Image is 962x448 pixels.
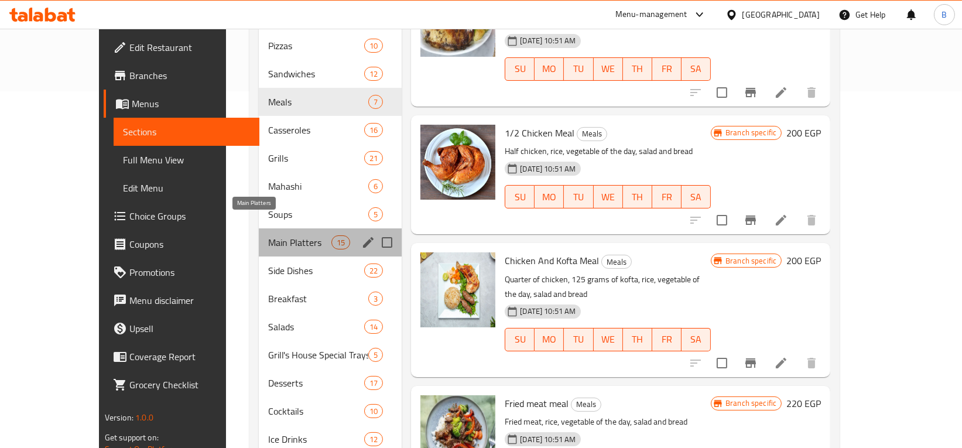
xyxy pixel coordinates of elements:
[774,356,788,370] a: Edit menu item
[114,118,259,146] a: Sections
[259,200,402,228] div: Soups5
[628,189,648,206] span: TH
[721,127,781,138] span: Branch specific
[742,8,820,21] div: [GEOGRAPHIC_DATA]
[786,252,821,269] h6: 200 EGP
[104,202,259,230] a: Choice Groups
[331,235,350,249] div: items
[737,206,765,234] button: Branch-specific-item
[539,331,559,348] span: MO
[571,398,601,411] span: Meals
[365,378,382,389] span: 17
[259,257,402,285] div: Side Dishes22
[369,97,382,108] span: 7
[268,292,368,306] div: Breakfast
[259,116,402,144] div: Casseroles16
[268,235,331,249] span: Main Platters
[535,328,564,351] button: MO
[797,206,826,234] button: delete
[569,331,588,348] span: TU
[710,208,734,232] span: Select to update
[594,185,623,208] button: WE
[259,313,402,341] div: Salads14
[710,351,734,375] span: Select to update
[129,293,250,307] span: Menu disclaimer
[364,151,383,165] div: items
[268,123,364,137] span: Casseroles
[623,185,652,208] button: TH
[129,40,250,54] span: Edit Restaurant
[510,189,530,206] span: SU
[364,320,383,334] div: items
[365,265,382,276] span: 22
[365,125,382,136] span: 16
[657,189,677,206] span: FR
[364,67,383,81] div: items
[123,181,250,195] span: Edit Menu
[505,272,711,302] p: Quarter of chicken, 125 grams of kofta, rice, vegetable of the day, salad and bread
[114,174,259,202] a: Edit Menu
[369,350,382,361] span: 5
[135,410,153,425] span: 1.0.0
[505,252,599,269] span: Chicken And Kofta Meal
[364,264,383,278] div: items
[628,331,648,348] span: TH
[515,35,580,46] span: [DATE] 10:51 AM
[104,230,259,258] a: Coupons
[129,378,250,392] span: Grocery Checklist
[259,144,402,172] div: Grills21
[268,67,364,81] span: Sandwiches
[652,328,682,351] button: FR
[268,39,364,53] span: Pizzas
[569,189,588,206] span: TU
[602,255,631,269] span: Meals
[259,397,402,425] div: Cocktails10
[721,398,781,409] span: Branch specific
[104,371,259,399] a: Grocery Checklist
[535,185,564,208] button: MO
[539,189,559,206] span: MO
[515,306,580,317] span: [DATE] 10:51 AM
[539,60,559,77] span: MO
[365,69,382,80] span: 12
[123,125,250,139] span: Sections
[510,60,530,77] span: SU
[505,144,711,159] p: Half chicken, rice, vegetable of the day, salad and bread
[268,151,364,165] span: Grills
[104,314,259,343] a: Upsell
[420,125,495,200] img: 1/2 Chicken Meal
[737,349,765,377] button: Branch-specific-item
[569,60,588,77] span: TU
[268,376,364,390] div: Desserts
[368,348,383,362] div: items
[268,264,364,278] span: Side Dishes
[505,124,574,142] span: 1/2 Chicken Meal
[510,331,530,348] span: SU
[368,95,383,109] div: items
[360,234,377,251] button: edit
[368,179,383,193] div: items
[657,60,677,77] span: FR
[615,8,687,22] div: Menu-management
[104,286,259,314] a: Menu disclaimer
[942,8,947,21] span: B
[623,328,652,351] button: TH
[515,163,580,175] span: [DATE] 10:51 AM
[535,57,564,81] button: MO
[368,292,383,306] div: items
[364,123,383,137] div: items
[657,331,677,348] span: FR
[686,331,706,348] span: SA
[515,434,580,445] span: [DATE] 10:51 AM
[420,252,495,327] img: Chicken And Kofta Meal
[369,293,382,305] span: 3
[268,320,364,334] span: Salads
[259,60,402,88] div: Sandwiches12
[129,265,250,279] span: Promotions
[682,57,711,81] button: SA
[577,127,607,141] div: Meals
[564,57,593,81] button: TU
